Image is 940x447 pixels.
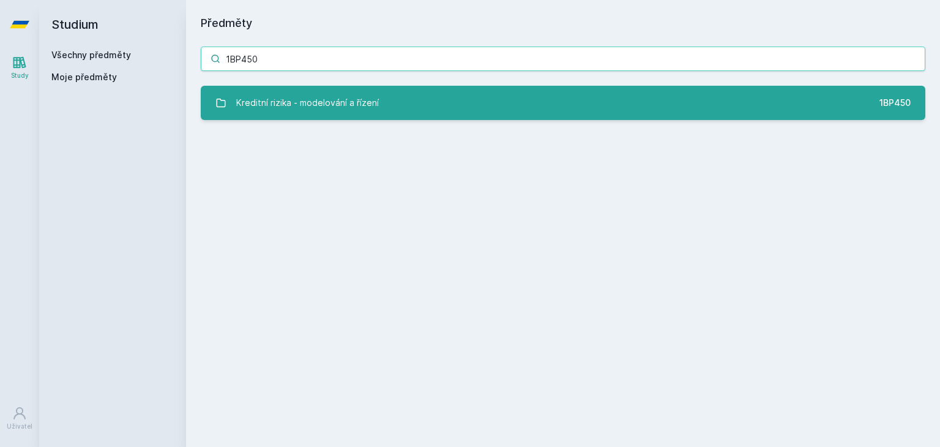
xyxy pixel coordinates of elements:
a: Uživatel [2,400,37,437]
div: Kreditní rizika - modelování a řízení [236,91,379,115]
a: Všechny předměty [51,50,131,60]
a: Study [2,49,37,86]
a: Kreditní rizika - modelování a řízení 1BP450 [201,86,925,120]
h1: Předměty [201,15,925,32]
div: 1BP450 [879,97,911,109]
div: Study [11,71,29,80]
span: Moje předměty [51,71,117,83]
div: Uživatel [7,422,32,431]
input: Název nebo ident předmětu… [201,47,925,71]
